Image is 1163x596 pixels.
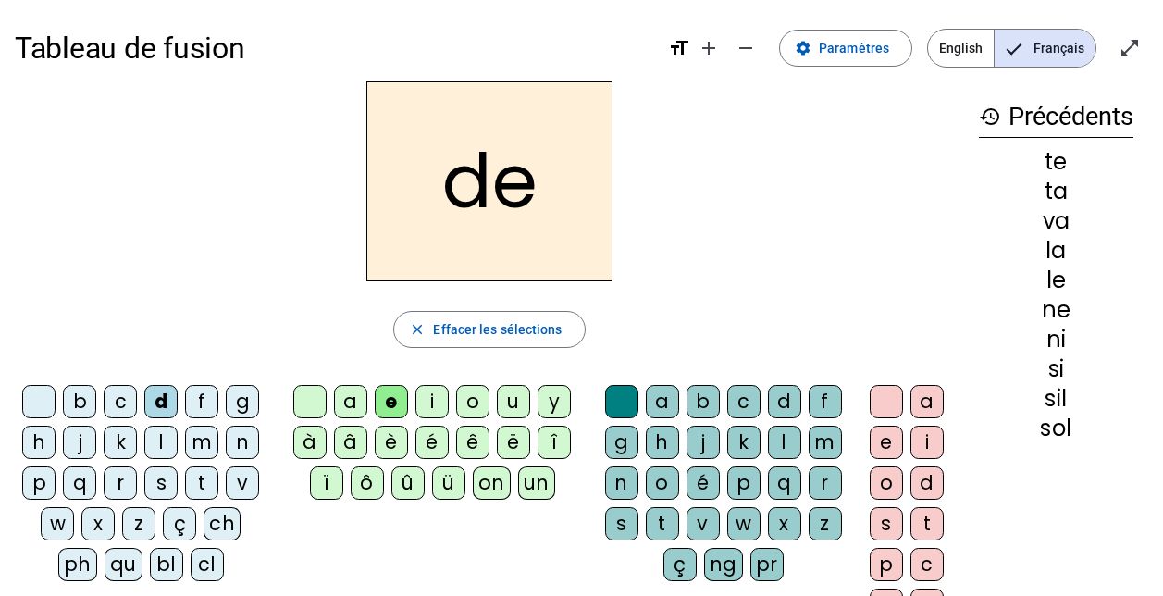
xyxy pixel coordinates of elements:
[538,426,571,459] div: î
[646,466,679,500] div: o
[605,426,638,459] div: g
[63,385,96,418] div: b
[105,548,142,581] div: qu
[795,40,811,56] mat-icon: settings
[910,426,944,459] div: i
[432,466,465,500] div: ü
[870,548,903,581] div: p
[185,426,218,459] div: m
[334,426,367,459] div: â
[979,210,1133,232] div: va
[870,426,903,459] div: e
[226,385,259,418] div: g
[1111,30,1148,67] button: Entrer en plein écran
[809,426,842,459] div: m
[63,426,96,459] div: j
[15,19,653,78] h1: Tableau de fusion
[727,30,764,67] button: Diminuer la taille de la police
[646,385,679,418] div: a
[750,548,784,581] div: pr
[768,507,801,540] div: x
[668,37,690,59] mat-icon: format_size
[538,385,571,418] div: y
[144,385,178,418] div: d
[415,385,449,418] div: i
[605,466,638,500] div: n
[415,426,449,459] div: é
[979,240,1133,262] div: la
[870,466,903,500] div: o
[727,507,761,540] div: w
[226,426,259,459] div: n
[809,466,842,500] div: r
[375,385,408,418] div: e
[104,466,137,500] div: r
[735,37,757,59] mat-icon: remove
[104,385,137,418] div: c
[351,466,384,500] div: ô
[687,507,720,540] div: v
[646,426,679,459] div: h
[375,426,408,459] div: è
[310,466,343,500] div: ï
[122,507,155,540] div: z
[204,507,241,540] div: ch
[687,385,720,418] div: b
[150,548,183,581] div: bl
[366,81,612,281] h2: de
[727,385,761,418] div: c
[144,466,178,500] div: s
[226,466,259,500] div: v
[163,507,196,540] div: ç
[779,30,912,67] button: Paramètres
[144,426,178,459] div: l
[979,180,1133,203] div: ta
[63,466,96,500] div: q
[456,426,489,459] div: ê
[927,29,1096,68] mat-button-toggle-group: Language selection
[663,548,697,581] div: ç
[456,385,489,418] div: o
[690,30,727,67] button: Augmenter la taille de la police
[768,426,801,459] div: l
[687,426,720,459] div: j
[497,385,530,418] div: u
[81,507,115,540] div: x
[910,385,944,418] div: a
[473,466,511,500] div: on
[979,106,1001,128] mat-icon: history
[334,385,367,418] div: a
[768,466,801,500] div: q
[809,507,842,540] div: z
[518,466,555,500] div: un
[979,358,1133,380] div: si
[646,507,679,540] div: t
[819,37,889,59] span: Paramètres
[979,417,1133,440] div: sol
[979,96,1133,138] h3: Précédents
[979,388,1133,410] div: sil
[393,311,585,348] button: Effacer les sélections
[979,269,1133,292] div: le
[910,507,944,540] div: t
[391,466,425,500] div: û
[768,385,801,418] div: d
[979,329,1133,351] div: ni
[22,466,56,500] div: p
[104,426,137,459] div: k
[910,466,944,500] div: d
[293,426,327,459] div: à
[928,30,994,67] span: English
[185,466,218,500] div: t
[704,548,743,581] div: ng
[979,299,1133,321] div: ne
[687,466,720,500] div: é
[191,548,224,581] div: cl
[910,548,944,581] div: c
[22,426,56,459] div: h
[698,37,720,59] mat-icon: add
[727,466,761,500] div: p
[995,30,1095,67] span: Français
[809,385,842,418] div: f
[605,507,638,540] div: s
